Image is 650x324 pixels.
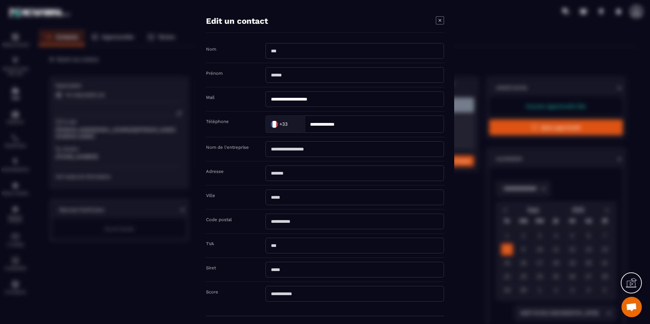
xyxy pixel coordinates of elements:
[206,265,216,270] label: Siret
[621,297,642,317] div: Ouvrir le chat
[206,241,214,246] label: TVA
[206,169,224,174] label: Adresse
[206,71,223,76] label: Prénom
[206,193,215,198] label: Ville
[206,119,229,124] label: Téléphone
[206,217,232,222] label: Code postal
[206,16,268,26] h4: Edit un contact
[279,121,288,127] span: +33
[206,145,249,150] label: Nom de l'entreprise
[206,47,216,52] label: Nom
[266,115,305,133] div: Search for option
[268,117,281,131] img: Country Flag
[206,95,215,100] label: Mail
[289,119,297,129] input: Search for option
[206,289,218,294] label: Score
